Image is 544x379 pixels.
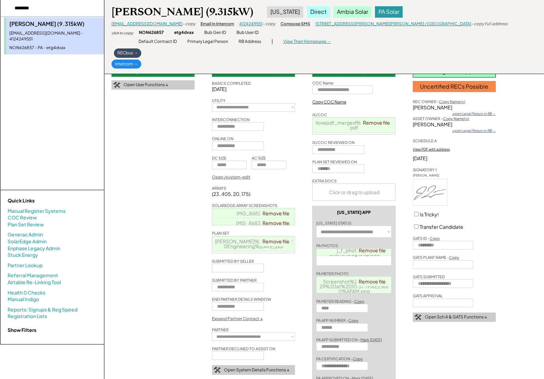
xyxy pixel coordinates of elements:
[212,117,250,122] div: INTERCONNECTION
[114,48,141,58] div: RECbus →
[360,337,382,342] u: Mark [DATE]
[471,21,508,27] div: - copy full address
[8,327,36,333] strong: Show Filters
[9,45,100,51] div: NON626857 - PA - etg4dvax
[237,30,259,36] div: Bub User ID
[357,245,389,255] a: Remove file
[312,140,355,145] div: IX/COC REVIEWED ON
[212,259,254,264] div: SUBMITTED BY SELLER
[237,210,271,216] a: IMG_8682.png
[112,21,182,26] a: [EMAIL_ADDRESS][DOMAIN_NAME]
[316,220,351,226] div: [US_STATE] STATUS
[316,299,364,304] div: PA METER READING -
[124,82,168,88] div: Open User Functions ↓
[354,299,364,304] u: Copy
[413,293,443,298] div: GATS APPROVAL
[260,218,292,228] a: Remove file
[8,252,38,259] a: Stuck Energy
[8,245,60,252] a: Enphase Legacy Admin
[112,30,134,35] div: click to copy:
[212,191,250,198] div: (23, 405, 20, 175)
[313,184,396,200] div: Click or drag to upload
[252,155,266,161] div: AC SIZE
[8,279,61,286] a: Airtable Re-Linking Tool
[452,111,496,116] div: open Legal Person in RB →
[413,121,496,128] div: [PERSON_NAME]
[112,5,253,19] div: [PERSON_NAME] (9.315kW)
[212,316,263,322] div: Expand Partner Contact ↓
[443,116,469,121] u: Copy Name(s)
[320,278,389,294] a: Screenshot%202025-08-29%20at%2010.57.19%E2%80%AFAM.png
[413,167,437,172] div: SIGNATORY 1
[413,147,450,152] div: View PDF with address
[224,367,289,373] div: Open System Details Functions ↓
[375,6,403,17] div: PA Solar
[8,208,65,215] a: Manual Register Systems
[262,21,275,27] div: - copy
[413,236,440,241] div: GATS ID -
[452,128,496,133] div: open Legal Person in RB →
[212,327,229,332] div: PARTNER
[348,318,358,323] u: Copy
[187,39,228,45] div: Primary Legal Person
[413,116,469,121] div: ASSET OWNER -
[267,6,303,17] div: [US_STATE]
[420,211,439,217] label: Is Tricky!
[430,236,440,241] u: Copy
[8,272,58,279] a: Referral Management
[413,99,465,104] div: REC OWNER -
[212,231,229,236] div: PLAN SET
[9,30,100,42] div: [EMAIL_ADDRESS][DOMAIN_NAME] - 4124249551
[8,231,43,238] a: Generac Admin
[8,214,37,221] a: COC Review
[112,60,141,69] div: Intercom →
[449,255,459,260] u: Copy
[316,318,358,323] div: PA APP NUMBER -
[316,337,382,342] div: PA APP SUBMITTED ON -
[212,346,275,351] div: PARTNER DECLINED TO ASSIST ON
[113,82,120,88] img: tool-icon.png
[8,262,43,269] a: Partner Lookup
[174,30,194,36] div: etg4dvax
[337,210,371,215] div: [US_STATE] APP
[212,81,251,86] div: BASICS COMPLETED
[8,313,47,320] a: Registration Lists
[239,39,261,45] div: RB Address
[353,357,363,361] u: Copy
[182,21,195,27] div: - copy
[214,367,221,373] img: tool-icon.png
[315,21,471,26] a: [STREET_ADDRESS][PERSON_NAME][PERSON_NAME] / [GEOGRAPHIC_DATA]
[212,186,226,191] div: ARRAYS
[8,289,45,296] a: Health 0 Checks
[139,39,177,45] div: Default Contract ID
[413,255,459,260] div: GATS PLANT NAME -
[316,243,338,248] div: PA PHOTOS
[360,118,392,127] a: Remove file
[420,224,463,230] label: Transfer Candidate
[212,136,233,141] div: ONLINE ON
[333,6,372,17] div: Ambia Solar
[237,220,271,226] a: IMG_8683.png
[312,178,337,183] div: EXTRA DOCS
[204,30,226,36] div: Bub Gen ID
[212,86,295,93] div: [DATE]
[413,155,496,162] div: [DATE]
[215,238,293,249] span: [PERSON_NAME]%20Filipovitz%20Engineering%[DATE].pdf
[200,21,234,27] div: Email in Intercom
[307,6,330,17] div: Direct
[312,112,327,117] div: IX/COC
[239,21,262,26] a: 4124249551
[337,247,372,253] a: j_f_photos.pdf
[316,356,363,361] div: PA CERTIFICATION -
[316,119,393,130] a: ilovepdf_merged%20%284%29.pdf
[413,274,445,279] div: GATS SUBMITTED
[271,38,273,45] div: |
[413,173,447,178] div: [PERSON_NAME]
[413,81,496,92] div: Uncertified RECs Possible
[212,155,226,161] div: DC SIZE
[425,314,487,320] div: Open Sch A & GATS Functions ↓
